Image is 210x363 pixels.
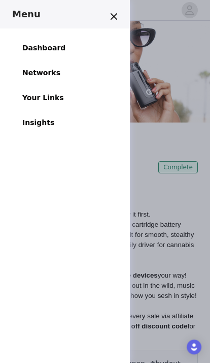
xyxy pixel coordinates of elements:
[16,111,60,134] a: Insights
[16,86,70,109] a: Your Links
[16,37,72,59] a: Dashboard
[12,8,104,20] h3: Menu
[106,8,122,24] button: Close
[16,62,66,84] a: Networks
[187,340,201,354] div: Open Intercom Messenger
